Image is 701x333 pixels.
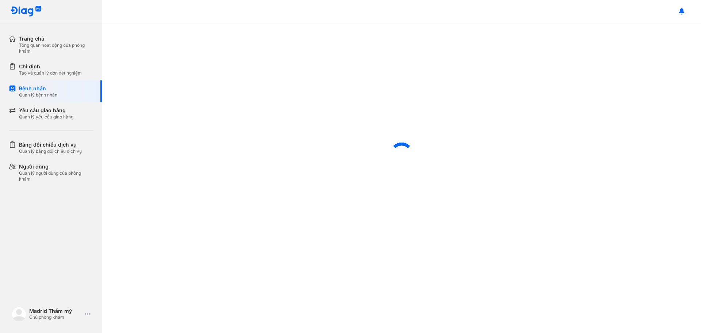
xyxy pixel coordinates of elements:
div: Quản lý yêu cầu giao hàng [19,114,73,120]
div: Yêu cầu giao hàng [19,107,73,114]
div: Người dùng [19,163,93,170]
div: Chỉ định [19,63,82,70]
img: logo [10,6,42,17]
img: logo [12,307,26,321]
div: Bảng đối chiếu dịch vụ [19,141,82,148]
div: Chủ phòng khám [29,314,82,320]
div: Trang chủ [19,35,93,42]
div: Bệnh nhân [19,85,57,92]
div: Tổng quan hoạt động của phòng khám [19,42,93,54]
div: Madrid Thẩm mỹ [29,308,82,314]
div: Quản lý bảng đối chiếu dịch vụ [19,148,82,154]
div: Quản lý bệnh nhân [19,92,57,98]
div: Tạo và quản lý đơn xét nghiệm [19,70,82,76]
div: Quản lý người dùng của phòng khám [19,170,93,182]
